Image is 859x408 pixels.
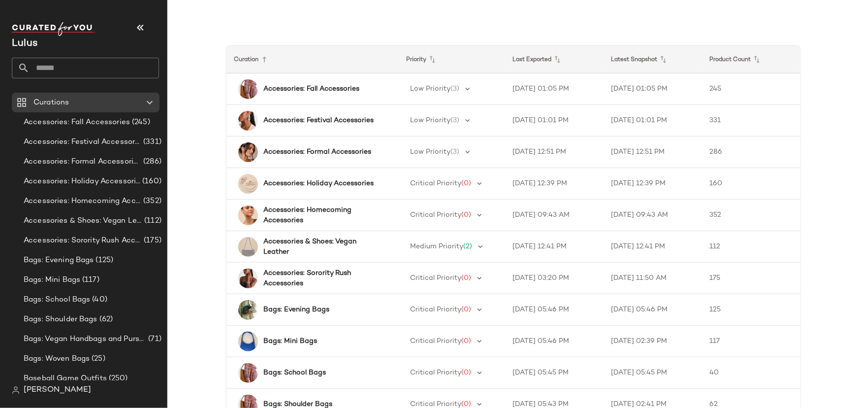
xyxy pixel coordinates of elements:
[264,336,318,346] b: Bags: Mini Bags
[238,174,258,194] img: 2735851_02_topdown_2025-09-03.jpg
[24,176,140,187] span: Accessories: Holiday Accessories
[603,326,701,357] td: [DATE] 02:39 PM
[238,111,258,131] img: 2720031_01_OM_2025-08-05.jpg
[462,274,472,282] span: (0)
[701,105,800,136] td: 331
[462,180,472,187] span: (0)
[701,73,800,105] td: 245
[411,274,462,282] span: Critical Priority
[603,200,701,231] td: [DATE] 09:43 AM
[264,368,326,378] b: Bags: School Bags
[411,369,462,376] span: Critical Priority
[90,353,105,365] span: (25)
[24,353,90,365] span: Bags: Woven Bags
[142,235,161,246] span: (175)
[12,22,95,36] img: cfy_white_logo.C9jOOHJF.svg
[451,148,460,156] span: (3)
[130,117,150,128] span: (245)
[146,334,161,345] span: (71)
[80,274,99,286] span: (117)
[411,243,464,250] span: Medium Priority
[94,255,114,266] span: (125)
[505,46,603,73] th: Last Exported
[238,332,258,351] img: 2638911_02_front_2025-08-27.jpg
[603,263,701,294] td: [DATE] 11:50 AM
[411,401,462,408] span: Critical Priority
[24,294,90,306] span: Bags: School Bags
[24,235,142,246] span: Accessories: Sorority Rush Accessories
[505,357,603,389] td: [DATE] 05:45 PM
[238,300,258,320] img: 2698431_01_OM_2025-08-26.jpg
[505,168,603,200] td: [DATE] 12:39 PM
[226,46,399,73] th: Curation
[462,306,472,313] span: (0)
[701,46,800,73] th: Product Count
[399,46,505,73] th: Priority
[238,363,258,383] img: 2698451_01_OM_2025-08-06.jpg
[411,211,462,219] span: Critical Priority
[264,268,381,289] b: Accessories: Sorority Rush Accessories
[141,196,161,207] span: (352)
[603,136,701,168] td: [DATE] 12:51 PM
[24,334,146,345] span: Bags: Vegan Handbags and Purses
[701,168,800,200] td: 160
[701,231,800,263] td: 112
[603,73,701,105] td: [DATE] 01:05 PM
[97,314,113,325] span: (62)
[411,306,462,313] span: Critical Priority
[24,274,80,286] span: Bags: Mini Bags
[462,401,472,408] span: (0)
[238,205,258,225] img: 12592141_2639731.jpg
[24,117,130,128] span: Accessories: Fall Accessories
[140,176,161,187] span: (160)
[24,373,107,384] span: Baseball Game Outfits
[24,196,141,207] span: Accessories: Homecoming Accessories
[264,305,330,315] b: Bags: Evening Bags
[264,115,374,126] b: Accessories: Festival Accessories
[24,215,142,227] span: Accessories & Shoes: Vegan Leather
[603,294,701,326] td: [DATE] 05:46 PM
[411,180,462,187] span: Critical Priority
[603,46,701,73] th: Latest Snapshot
[462,369,472,376] span: (0)
[264,147,372,157] b: Accessories: Formal Accessories
[505,326,603,357] td: [DATE] 05:46 PM
[238,237,258,257] img: 2749531_02_front_2025-08-29.jpg
[603,105,701,136] td: [DATE] 01:01 PM
[12,38,37,49] span: Current Company Name
[24,255,94,266] span: Bags: Evening Bags
[462,211,472,219] span: (0)
[24,314,97,325] span: Bags: Shoulder Bags
[701,326,800,357] td: 117
[141,136,161,148] span: (331)
[603,168,701,200] td: [DATE] 12:39 PM
[505,263,603,294] td: [DATE] 03:20 PM
[238,269,258,288] img: 2720251_01_OM_2025-08-18.jpg
[505,231,603,263] td: [DATE] 12:41 PM
[142,215,161,227] span: (112)
[107,373,128,384] span: (250)
[411,338,462,345] span: Critical Priority
[264,205,381,226] b: Accessories: Homecoming Accessories
[238,79,258,99] img: 2698451_01_OM_2025-08-06.jpg
[505,73,603,105] td: [DATE] 01:05 PM
[701,200,800,231] td: 352
[505,105,603,136] td: [DATE] 01:01 PM
[411,117,451,124] span: Low Priority
[264,84,360,94] b: Accessories: Fall Accessories
[701,294,800,326] td: 125
[24,156,141,168] span: Accessories: Formal Accessories
[505,200,603,231] td: [DATE] 09:43 AM
[464,243,473,250] span: (2)
[411,148,451,156] span: Low Priority
[701,357,800,389] td: 40
[264,237,381,257] b: Accessories & Shoes: Vegan Leather
[24,384,91,396] span: [PERSON_NAME]
[701,136,800,168] td: 286
[411,85,451,93] span: Low Priority
[238,142,258,162] img: 2735831_03_OM_2025-07-21.jpg
[451,117,460,124] span: (3)
[701,263,800,294] td: 175
[264,178,374,189] b: Accessories: Holiday Accessories
[603,357,701,389] td: [DATE] 05:45 PM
